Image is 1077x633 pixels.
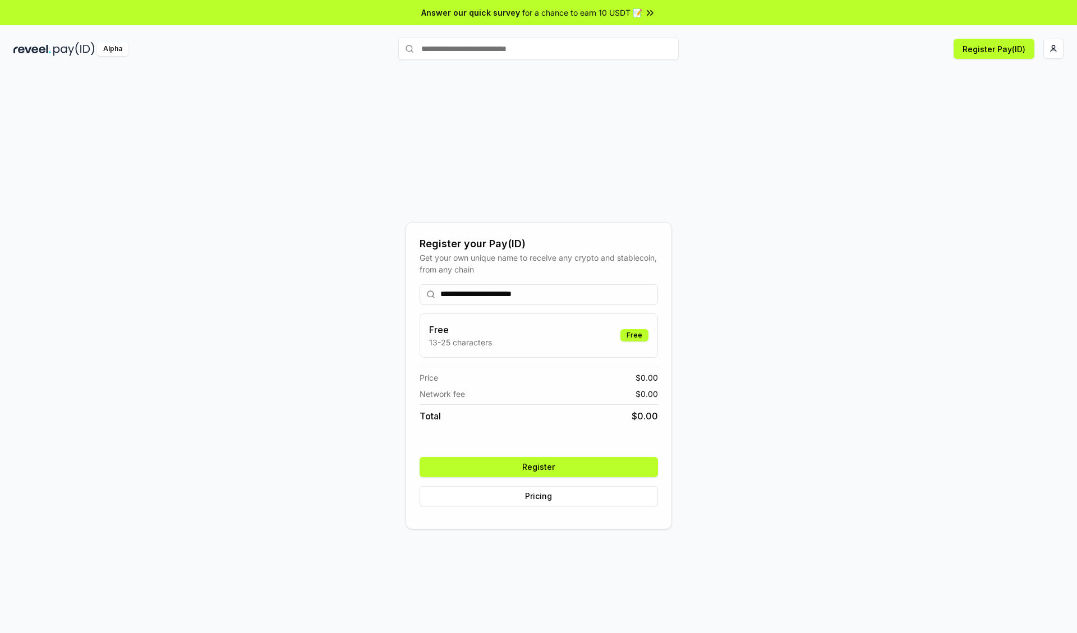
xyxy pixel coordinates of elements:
[13,42,51,56] img: reveel_dark
[620,329,648,341] div: Free
[420,457,658,477] button: Register
[429,336,492,348] p: 13-25 characters
[420,486,658,506] button: Pricing
[636,372,658,384] span: $ 0.00
[420,252,658,275] div: Get your own unique name to receive any crypto and stablecoin, from any chain
[636,388,658,400] span: $ 0.00
[632,409,658,423] span: $ 0.00
[53,42,95,56] img: pay_id
[420,236,658,252] div: Register your Pay(ID)
[954,39,1034,59] button: Register Pay(ID)
[421,7,520,19] span: Answer our quick survey
[420,372,438,384] span: Price
[429,323,492,336] h3: Free
[420,388,465,400] span: Network fee
[420,409,441,423] span: Total
[522,7,642,19] span: for a chance to earn 10 USDT 📝
[97,42,128,56] div: Alpha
